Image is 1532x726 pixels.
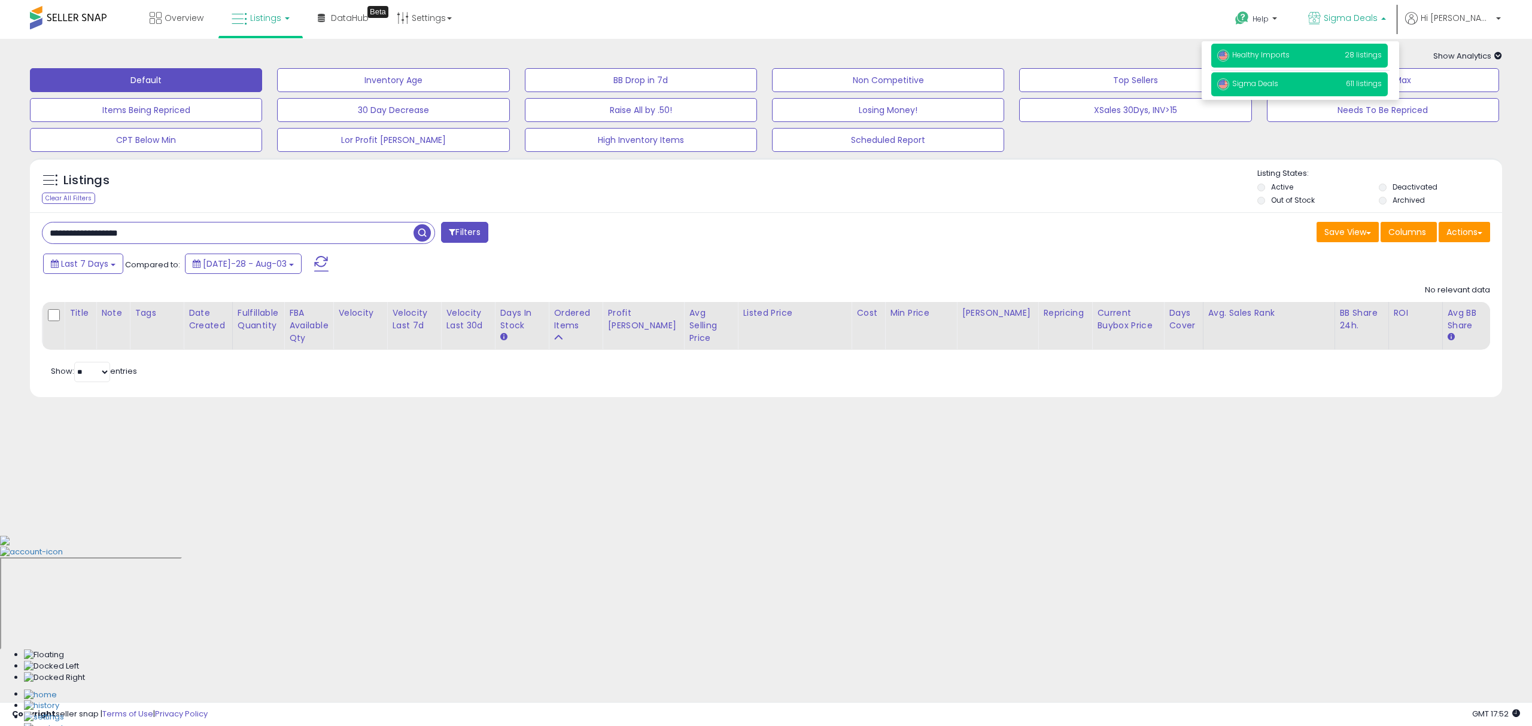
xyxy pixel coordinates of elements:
span: Show Analytics [1433,50,1502,62]
div: Avg BB Share [1448,307,1491,332]
span: Listings [250,12,281,24]
div: Min Price [890,307,952,319]
span: Hi [PERSON_NAME] [1421,12,1493,24]
span: [DATE]-28 - Aug-03 [203,258,287,270]
th: CSV column name: cust_attr_1_Tags [130,302,184,350]
div: Note [101,307,124,319]
div: [PERSON_NAME] [962,307,1033,319]
button: Raise All by .50! [525,98,757,122]
div: Date Created [189,307,227,332]
div: Repricing [1043,307,1087,319]
span: Healthy Imports [1217,50,1290,60]
button: Default [30,68,262,92]
button: Needs To Be Repriced [1267,98,1499,122]
div: Fulfillable Quantity [238,307,279,332]
div: Ordered Items [554,307,597,332]
div: Current Buybox Price [1097,307,1159,332]
a: Hi [PERSON_NAME] [1405,12,1501,39]
div: Velocity Last 7d [392,307,436,332]
div: Days Cover [1169,307,1197,332]
img: usa.png [1217,78,1229,90]
img: usa.png [1217,50,1229,62]
span: DataHub [331,12,369,24]
span: Compared to: [125,259,180,270]
span: Show: entries [51,365,137,377]
label: Archived [1393,195,1425,205]
button: Last 7 Days [43,254,123,274]
label: Deactivated [1393,182,1437,192]
div: Avg. Sales Rank [1208,307,1330,319]
img: Docked Right [24,672,85,684]
h5: Listings [63,172,110,189]
button: BB Drop in 7d [525,68,757,92]
div: FBA Available Qty [289,307,328,344]
small: Days In Stock. [500,332,507,343]
span: 28 listings [1345,50,1382,60]
img: Settings [24,712,64,723]
small: Avg BB Share. [1448,332,1455,343]
button: [DATE]-28 - Aug-03 [185,254,302,274]
span: Overview [165,12,203,24]
a: Help [1226,2,1289,39]
div: Avg Selling Price [689,307,732,344]
div: Velocity [338,307,382,319]
label: Out of Stock [1271,195,1315,205]
div: ROI [1394,307,1437,319]
button: 30 Day Decrease [277,98,509,122]
div: Cost [856,307,880,319]
button: Columns [1381,222,1437,242]
div: Title [69,307,91,319]
span: 611 listings [1346,78,1382,89]
span: Sigma Deals [1217,78,1278,89]
button: Actions [1439,222,1490,242]
img: Floating [24,649,64,661]
div: Days In Stock [500,307,543,332]
label: Active [1271,182,1293,192]
div: Profit [PERSON_NAME] [607,307,679,332]
button: Losing Money! [772,98,1004,122]
img: Docked Left [24,661,79,672]
img: History [24,700,59,712]
button: Top Sellers [1019,68,1251,92]
div: Listed Price [743,307,846,319]
p: Listing States: [1257,168,1502,179]
span: Last 7 Days [61,258,108,270]
button: Inventory Age [277,68,509,92]
div: Tooltip anchor [367,6,388,18]
span: Sigma Deals [1324,12,1378,24]
div: Velocity Last 30d [446,307,490,332]
button: High Inventory Items [525,128,757,152]
button: Items Being Repriced [30,98,262,122]
i: Get Help [1235,11,1250,26]
div: BB Share 24h. [1340,307,1384,332]
button: XSales 30Dys, INV>15 [1019,98,1251,122]
div: Clear All Filters [42,193,95,204]
div: No relevant data [1425,285,1490,296]
div: Tags [135,307,178,319]
button: Non Competitive [772,68,1004,92]
button: Lor Profit [PERSON_NAME] [277,128,509,152]
button: Filters [441,222,488,243]
button: CPT Below Min [30,128,262,152]
span: Columns [1388,226,1426,238]
button: Scheduled Report [772,128,1004,152]
img: Home [24,690,57,701]
span: Help [1253,14,1269,24]
button: Save View [1317,222,1379,242]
